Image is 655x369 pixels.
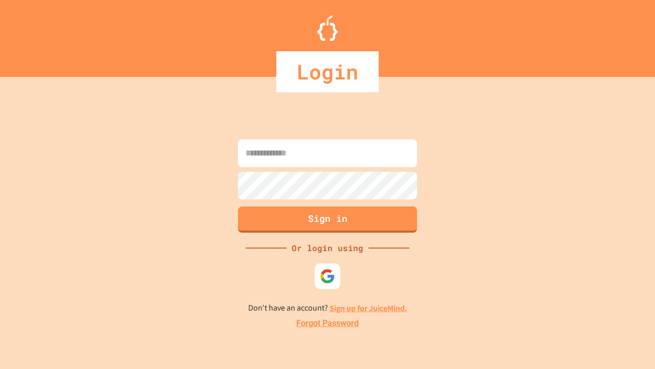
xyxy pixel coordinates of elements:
[238,207,417,233] button: Sign in
[248,302,407,315] p: Don't have an account?
[317,15,338,41] img: Logo.svg
[330,303,407,314] a: Sign up for JuiceMind.
[276,51,379,92] div: Login
[320,269,335,284] img: google-icon.svg
[287,242,368,254] div: Or login using
[296,317,359,330] a: Forgot Password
